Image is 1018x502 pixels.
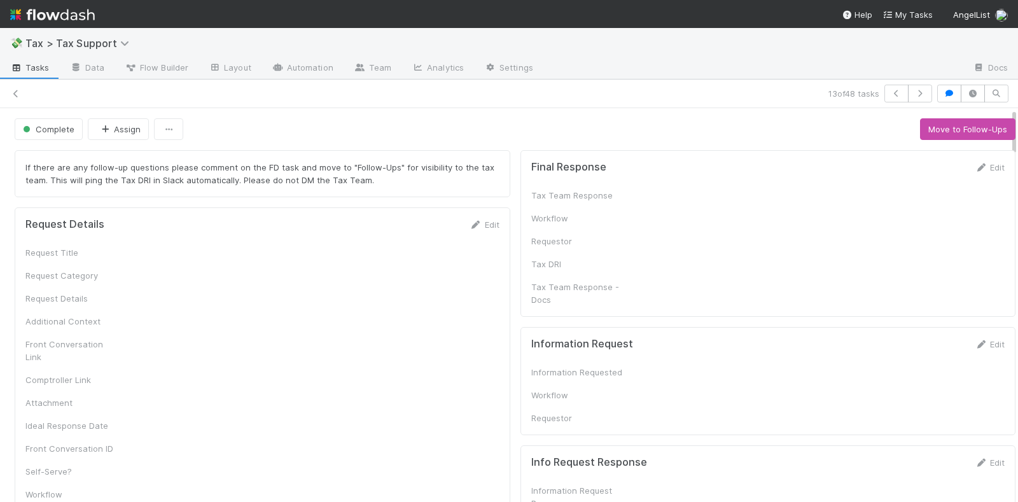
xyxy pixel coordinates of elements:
[199,59,261,79] a: Layout
[88,118,149,140] button: Assign
[474,59,543,79] a: Settings
[25,37,136,50] span: Tax > Tax Support
[531,258,627,270] div: Tax DRI
[25,269,121,282] div: Request Category
[531,412,627,424] div: Requestor
[25,292,121,305] div: Request Details
[261,59,344,79] a: Automation
[531,161,606,174] h5: Final Response
[995,9,1008,22] img: avatar_cc3a00d7-dd5c-4a2f-8d58-dd6545b20c0d.png
[401,59,474,79] a: Analytics
[15,118,83,140] button: Complete
[25,218,104,231] h5: Request Details
[531,235,627,248] div: Requestor
[25,442,121,455] div: Front Conversation ID
[25,373,121,386] div: Comptroller Link
[25,315,121,328] div: Additional Context
[963,59,1018,79] a: Docs
[470,220,499,230] a: Edit
[975,457,1005,468] a: Edit
[125,61,188,74] span: Flow Builder
[531,456,647,469] h5: Info Request Response
[531,338,633,351] h5: Information Request
[531,281,627,306] div: Tax Team Response - Docs
[25,338,121,363] div: Front Conversation Link
[25,162,497,185] span: If there are any follow-up questions please comment on the FD task and move to "Follow-Ups" for v...
[828,87,879,100] span: 13 of 48 tasks
[10,4,95,25] img: logo-inverted-e16ddd16eac7371096b0.svg
[920,118,1015,140] button: Move to Follow-Ups
[344,59,401,79] a: Team
[953,10,990,20] span: AngelList
[975,162,1005,172] a: Edit
[115,59,199,79] a: Flow Builder
[882,8,933,21] a: My Tasks
[531,189,627,202] div: Tax Team Response
[882,10,933,20] span: My Tasks
[531,212,627,225] div: Workflow
[531,366,627,379] div: Information Requested
[842,8,872,21] div: Help
[20,124,74,134] span: Complete
[25,419,121,432] div: Ideal Response Date
[10,61,50,74] span: Tasks
[25,488,121,501] div: Workflow
[531,389,627,401] div: Workflow
[25,396,121,409] div: Attachment
[10,38,23,48] span: 💸
[25,246,121,259] div: Request Title
[25,465,121,478] div: Self-Serve?
[975,339,1005,349] a: Edit
[60,59,115,79] a: Data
